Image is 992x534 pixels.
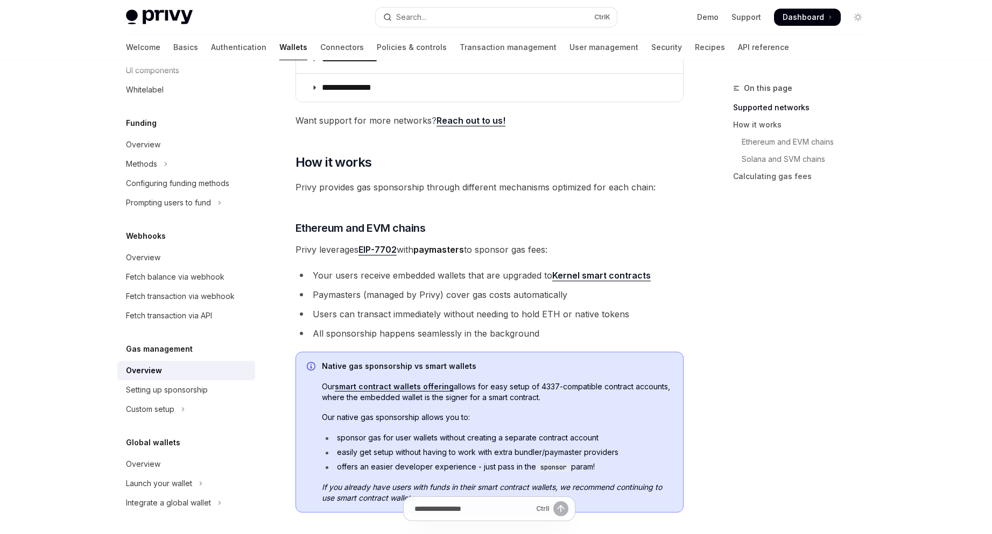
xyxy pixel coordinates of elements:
[126,10,193,25] img: light logo
[744,82,792,95] span: On this page
[117,474,255,493] button: Toggle Launch your wallet section
[126,496,211,509] div: Integrate a global wallet
[335,382,454,391] a: smart contract wallets offering
[594,13,610,22] span: Ctrl K
[307,362,318,373] svg: Info
[322,482,662,502] em: If you already have users with funds in their smart contract wallets, we recommend continuing to ...
[117,400,255,419] button: Toggle Custom setup section
[126,343,193,355] h5: Gas management
[117,193,255,212] button: Toggle Prompting users to fund section
[733,116,875,133] a: How it works
[117,248,255,267] a: Overview
[117,267,255,287] a: Fetch balance via webhook
[552,270,651,281] a: Kernel smart contracts
[126,290,235,303] div: Fetch transaction via webhook
[320,34,364,60] a: Connectors
[414,497,532,521] input: Ask a question...
[536,462,571,473] code: sponsor
[296,242,684,257] span: Privy leverages with to sponsor gas fees:
[279,34,307,60] a: Wallets
[296,326,684,341] li: All sponsorship happens seamlessly in the background
[117,135,255,154] a: Overview
[126,309,212,322] div: Fetch transaction via API
[322,447,672,458] li: easily get setup without having to work with extra bundler/paymaster providers
[117,361,255,380] a: Overview
[211,34,266,60] a: Authentication
[173,34,198,60] a: Basics
[117,380,255,400] a: Setting up sponsorship
[358,244,397,255] a: EIP-7702
[322,381,672,403] span: Our allows for easy setup of 4337-compatible contract accounts, where the embedded wallet is the ...
[322,412,672,423] span: Our native gas sponsorship allows you to:
[377,34,447,60] a: Policies & controls
[117,454,255,474] a: Overview
[738,34,789,60] a: API reference
[376,8,617,27] button: Open search
[117,493,255,512] button: Toggle Integrate a global wallet section
[126,383,208,396] div: Setting up sponsorship
[126,117,157,130] h5: Funding
[460,34,557,60] a: Transaction management
[553,501,568,516] button: Send message
[296,307,684,322] li: Users can transact immediately without needing to hold ETH or native tokens
[413,244,464,255] strong: paymasters
[117,154,255,174] button: Toggle Methods section
[126,158,157,170] div: Methods
[126,364,162,377] div: Overview
[437,115,505,126] a: Reach out to us!
[731,12,761,23] a: Support
[126,251,160,264] div: Overview
[849,9,867,26] button: Toggle dark mode
[126,477,192,490] div: Launch your wallet
[126,270,224,283] div: Fetch balance via webhook
[126,230,166,243] h5: Webhooks
[733,133,875,151] a: Ethereum and EVM chains
[322,361,476,371] strong: Native gas sponsorship vs smart wallets
[296,154,372,171] span: How it works
[296,287,684,302] li: Paymasters (managed by Privy) cover gas costs automatically
[783,12,824,23] span: Dashboard
[117,80,255,99] a: Whitelabel
[117,174,255,193] a: Configuring funding methods
[296,220,426,236] span: Ethereum and EVM chains
[126,403,174,416] div: Custom setup
[396,11,426,24] div: Search...
[733,168,875,185] a: Calculating gas fees
[117,287,255,306] a: Fetch transaction via webhook
[126,138,160,151] div: Overview
[733,151,875,168] a: Solana and SVM chains
[126,196,211,209] div: Prompting users to fund
[296,113,684,128] span: Want support for more networks?
[296,268,684,283] li: Your users receive embedded wallets that are upgraded to
[569,34,638,60] a: User management
[322,432,672,443] li: sponsor gas for user wallets without creating a separate contract account
[733,99,875,116] a: Supported networks
[774,9,841,26] a: Dashboard
[296,180,684,195] span: Privy provides gas sponsorship through different mechanisms optimized for each chain:
[697,12,719,23] a: Demo
[126,177,229,190] div: Configuring funding methods
[126,83,164,96] div: Whitelabel
[126,34,160,60] a: Welcome
[695,34,725,60] a: Recipes
[651,34,682,60] a: Security
[322,461,672,473] li: offers an easier developer experience - just pass in the param!
[126,458,160,471] div: Overview
[126,436,180,449] h5: Global wallets
[117,306,255,325] a: Fetch transaction via API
